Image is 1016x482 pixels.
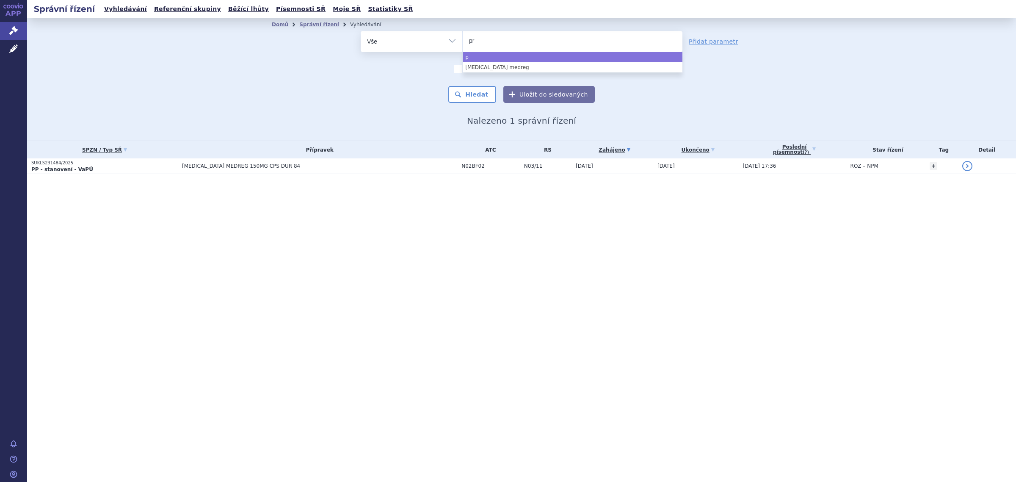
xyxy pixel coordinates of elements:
label: Zahrnout [DEMOGRAPHIC_DATA] přípravky [454,65,589,73]
th: RS [520,141,571,158]
h2: Správní řízení [27,3,102,15]
p: SUKLS231484/2025 [31,160,178,166]
button: Hledat [448,86,496,103]
a: Správní řízení [299,22,339,28]
a: Písemnosti SŘ [273,3,328,15]
a: Zahájeno [576,144,653,156]
a: Běžící lhůty [226,3,271,15]
button: Uložit do sledovaných [503,86,595,103]
a: + [930,162,937,170]
span: [MEDICAL_DATA] MEDREG 150MG CPS DUR 84 [182,163,394,169]
a: Přidat parametr [689,37,738,46]
span: [DATE] [657,163,675,169]
a: Statistiky SŘ [365,3,415,15]
a: Ukončeno [657,144,738,156]
th: Stav řízení [846,141,926,158]
abbr: (?) [803,150,809,155]
th: Přípravek [178,141,457,158]
span: [DATE] 17:36 [743,163,776,169]
a: Domů [272,22,288,28]
span: ROZ – NPM [850,163,878,169]
strong: PP - stanovení - VaPÚ [31,166,93,172]
span: N02BF02 [461,163,520,169]
li: Vyhledávání [350,18,392,31]
a: detail [962,161,972,171]
a: Moje SŘ [330,3,363,15]
th: Tag [925,141,958,158]
th: Detail [958,141,1016,158]
li: p [463,52,682,62]
a: Referenční skupiny [152,3,224,15]
th: ATC [457,141,520,158]
span: [DATE] [576,163,593,169]
span: N03/11 [524,163,571,169]
a: Vyhledávání [102,3,149,15]
a: SPZN / Typ SŘ [31,144,178,156]
a: Poslednípísemnost(?) [743,141,846,158]
li: [MEDICAL_DATA] medreg [463,62,682,72]
span: Nalezeno 1 správní řízení [467,116,576,126]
